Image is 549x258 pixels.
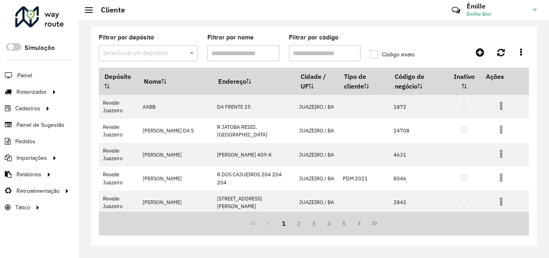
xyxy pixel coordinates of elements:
[337,216,352,231] button: 5
[295,143,338,167] td: JUAZEIRO / BA
[322,216,337,231] button: 4
[99,167,138,190] td: Revalle Juazeiro
[467,10,527,18] span: Émille Eloi
[99,68,138,95] th: Depósito
[295,68,338,95] th: Cidade / UF
[99,190,138,214] td: Revalle Juazeiro
[15,203,30,212] span: Tático
[480,68,529,85] th: Ações
[15,104,40,113] span: Cadastros
[138,68,213,95] th: Nome
[306,216,322,231] button: 3
[138,119,213,142] td: [PERSON_NAME] DA S
[138,95,213,119] td: AABB
[138,143,213,167] td: [PERSON_NAME]
[276,216,291,231] button: 1
[213,190,295,214] td: [STREET_ADDRESS][PERSON_NAME]
[99,33,154,42] label: Filtrar por depósito
[467,2,527,10] h3: Émille
[213,68,295,95] th: Endereço
[289,33,338,42] label: Filtrar por código
[389,68,448,95] th: Código de negócio
[448,68,480,95] th: Inativo
[16,121,64,129] span: Painel de Sugestão
[207,33,254,42] label: Filtrar por nome
[16,154,47,162] span: Importações
[99,95,138,119] td: Revalle Juazeiro
[338,68,389,95] th: Tipo de cliente
[389,119,448,142] td: 24708
[295,190,338,214] td: JUAZEIRO / BA
[389,190,448,214] td: 2842
[389,95,448,119] td: 1872
[99,119,138,142] td: Revalle Juazeiro
[389,143,448,167] td: 4631
[389,167,448,190] td: 8046
[213,143,295,167] td: [PERSON_NAME] 409-X
[213,119,295,142] td: R JATOBA RESID. [GEOGRAPHIC_DATA]
[295,167,338,190] td: JUAZEIRO / BA
[213,95,295,119] td: DA FRENTE 25
[93,6,125,14] h2: Cliente
[291,216,306,231] button: 2
[138,167,213,190] td: [PERSON_NAME]
[213,167,295,190] td: R DOS CAJUEIROS 204 204 204
[16,170,41,179] span: Relatórios
[447,2,465,19] a: Contato Rápido
[138,190,213,214] td: [PERSON_NAME]
[25,43,55,53] label: Simulação
[352,216,367,231] button: Next Page
[295,119,338,142] td: JUAZEIRO / BA
[367,216,382,231] button: Last Page
[370,50,415,59] label: Código exato
[99,143,138,167] td: Revalle Juazeiro
[338,167,389,190] td: PDM 2021
[15,137,35,146] span: Pedidos
[16,88,47,96] span: Roteirizador
[295,95,338,119] td: JUAZEIRO / BA
[16,187,59,195] span: Retroalimentação
[17,71,32,80] span: Painel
